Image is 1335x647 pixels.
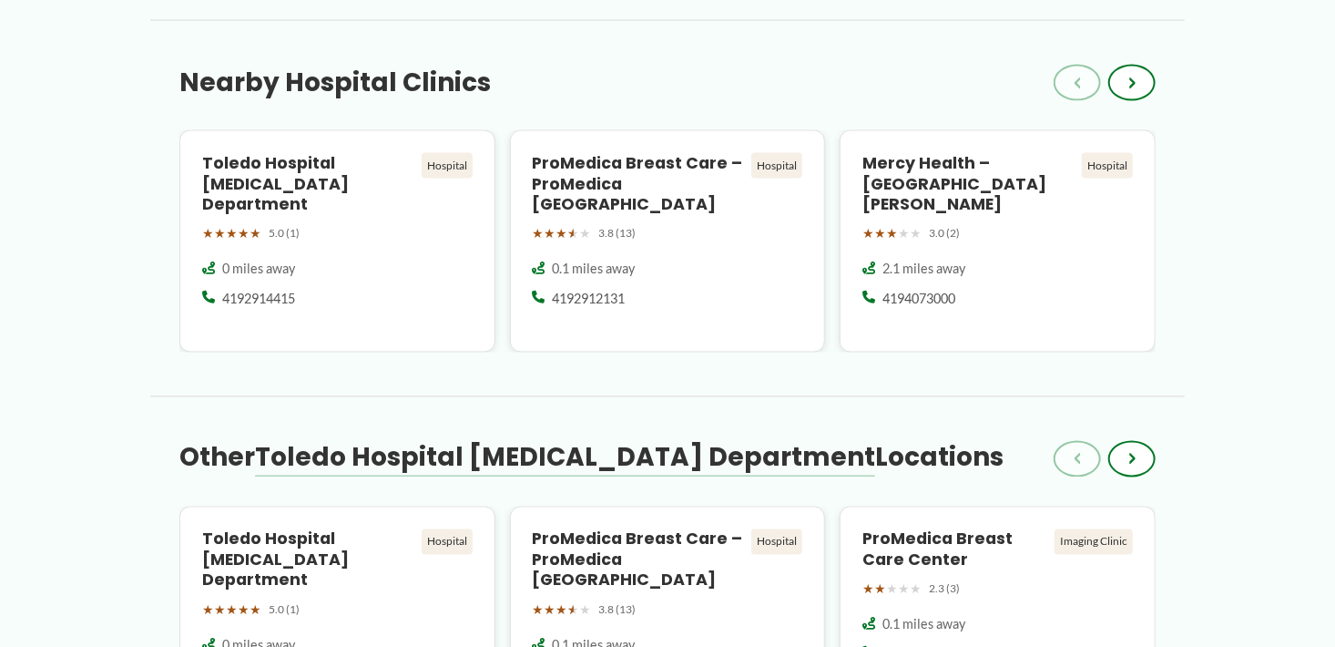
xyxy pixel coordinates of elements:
span: ★ [214,599,226,622]
button: › [1108,441,1156,478]
span: ★ [250,599,261,622]
span: ★ [568,222,580,246]
span: 5.0 (1) [269,224,300,244]
span: 4192914415 [222,291,295,309]
span: ★ [898,578,910,601]
span: ★ [202,222,214,246]
span: 2.1 miles away [882,261,965,279]
span: ★ [250,222,261,246]
h4: Toledo Hospital [MEDICAL_DATA] Department [202,529,414,592]
span: ★ [580,222,592,246]
span: ★ [545,222,556,246]
span: 2.3 (3) [929,580,960,600]
div: Hospital [1082,153,1133,179]
span: ★ [580,599,592,622]
button: ‹ [1054,441,1101,478]
span: ★ [886,578,898,601]
button: › [1108,65,1156,101]
span: 0.1 miles away [553,261,636,279]
span: 0.1 miles away [882,616,965,634]
span: ★ [226,222,238,246]
span: ★ [545,599,556,622]
div: Hospital [422,529,473,555]
span: 3.8 (13) [599,601,637,621]
span: 4194073000 [882,291,955,309]
span: ★ [910,578,922,601]
h4: ProMedica Breast Care – ProMedica [GEOGRAPHIC_DATA] [533,153,745,216]
span: 5.0 (1) [269,601,300,621]
span: ★ [533,222,545,246]
span: › [1128,448,1136,470]
a: ProMedica Breast Care – ProMedica [GEOGRAPHIC_DATA] Hospital ★★★★★ 3.8 (13) 0.1 miles away 419291... [510,130,826,353]
div: Hospital [751,153,802,179]
span: 0 miles away [222,261,295,279]
h4: ProMedica Breast Care Center [862,529,1047,571]
span: ★ [568,599,580,622]
span: 4192912131 [553,291,626,309]
h3: Nearby Hospital Clinics [179,67,491,99]
span: ★ [238,222,250,246]
span: ★ [862,222,874,246]
span: ★ [910,222,922,246]
span: ★ [874,578,886,601]
span: ‹ [1074,448,1081,470]
h4: ProMedica Breast Care – ProMedica [GEOGRAPHIC_DATA] [533,529,745,592]
span: ★ [886,222,898,246]
h4: Toledo Hospital [MEDICAL_DATA] Department [202,153,414,216]
div: Hospital [422,153,473,179]
span: ★ [556,599,568,622]
span: 3.0 (2) [929,224,960,244]
span: ★ [238,599,250,622]
span: ★ [533,599,545,622]
span: › [1128,72,1136,94]
a: Mercy Health – [GEOGRAPHIC_DATA][PERSON_NAME] Hospital ★★★★★ 3.0 (2) 2.1 miles away 4194073000 [840,130,1156,353]
span: ★ [226,599,238,622]
span: ‹ [1074,72,1081,94]
span: ★ [862,578,874,601]
h4: Mercy Health – [GEOGRAPHIC_DATA][PERSON_NAME] [862,153,1075,216]
span: 3.8 (13) [599,224,637,244]
h3: Other Locations [179,442,1004,475]
span: ★ [214,222,226,246]
button: ‹ [1054,65,1101,101]
span: ★ [556,222,568,246]
span: ★ [874,222,886,246]
span: Toledo Hospital [MEDICAL_DATA] Department [255,440,875,476]
span: ★ [898,222,910,246]
div: Imaging Clinic [1055,529,1133,555]
a: Toledo Hospital [MEDICAL_DATA] Department Hospital ★★★★★ 5.0 (1) 0 miles away 4192914415 [179,130,495,353]
div: Hospital [751,529,802,555]
span: ★ [202,599,214,622]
